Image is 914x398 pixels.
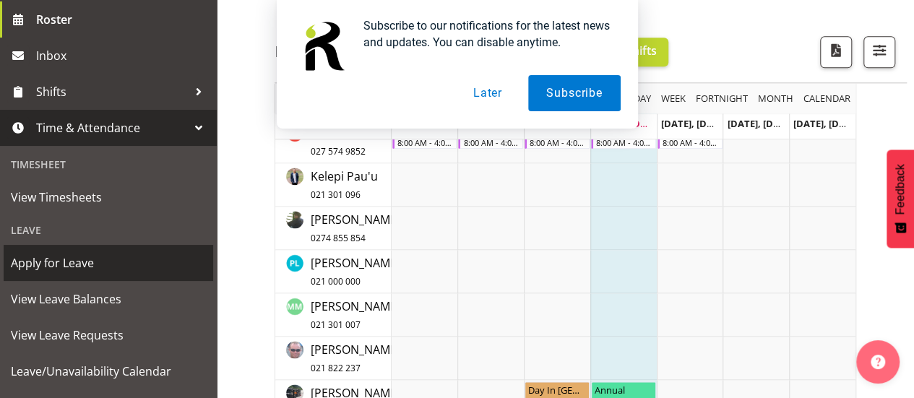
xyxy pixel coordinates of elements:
[311,275,361,287] span: 021 000 000
[4,150,213,179] div: Timesheet
[275,293,392,337] td: Michael Marshall resource
[275,250,392,293] td: Lile Srsa resource
[528,75,620,111] button: Subscribe
[887,150,914,248] button: Feedback - Show survey
[595,382,652,397] div: Annual
[311,189,361,201] span: 021 301 096
[596,137,652,148] div: 8:00 AM - 4:00 PM
[11,252,206,274] span: Apply for Leave
[311,319,361,331] span: 021 301 007
[4,281,213,317] a: View Leave Balances
[275,120,392,163] td: Kay Campbell resource
[311,341,400,376] a: [PERSON_NAME]021 822 237
[11,186,206,208] span: View Timesheets
[530,137,586,148] div: 8:00 AM - 4:00 PM
[528,382,586,397] div: Day In [GEOGRAPHIC_DATA]
[311,255,400,288] span: [PERSON_NAME]
[311,254,400,289] a: [PERSON_NAME]021 000 000
[311,212,400,245] span: [PERSON_NAME]
[311,298,400,332] a: [PERSON_NAME]021 301 007
[352,17,621,51] div: Subscribe to our notifications for the latest news and updates. You can disable anytime.
[871,355,885,369] img: help-xxl-2.png
[11,324,206,346] span: View Leave Requests
[894,164,907,215] span: Feedback
[311,298,400,332] span: [PERSON_NAME]
[4,245,213,281] a: Apply for Leave
[311,362,361,374] span: 021 822 237
[311,124,400,159] a: [PERSON_NAME]027 574 9852
[275,163,392,207] td: Kelepi Pau'u resource
[311,342,400,375] span: [PERSON_NAME]
[663,137,719,148] div: 8:00 AM - 4:00 PM
[311,168,378,202] span: Kelepi Pau'u
[11,360,206,382] span: Leave/Unavailability Calendar
[311,211,400,246] a: [PERSON_NAME]0274 855 854
[311,232,366,244] span: 0274 855 854
[311,168,378,202] a: Kelepi Pau'u021 301 096
[11,288,206,310] span: View Leave Balances
[4,179,213,215] a: View Timesheets
[4,353,213,389] a: Leave/Unavailability Calendar
[397,137,454,148] div: 8:00 AM - 4:00 PM
[463,137,519,148] div: 8:00 AM - 4:00 PM
[455,75,520,111] button: Later
[275,207,392,250] td: Lexi Browne resource
[4,215,213,245] div: Leave
[275,337,392,380] td: Mike Chalmers resource
[311,125,400,158] span: [PERSON_NAME]
[294,17,352,75] img: notification icon
[311,145,366,157] span: 027 574 9852
[4,317,213,353] a: View Leave Requests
